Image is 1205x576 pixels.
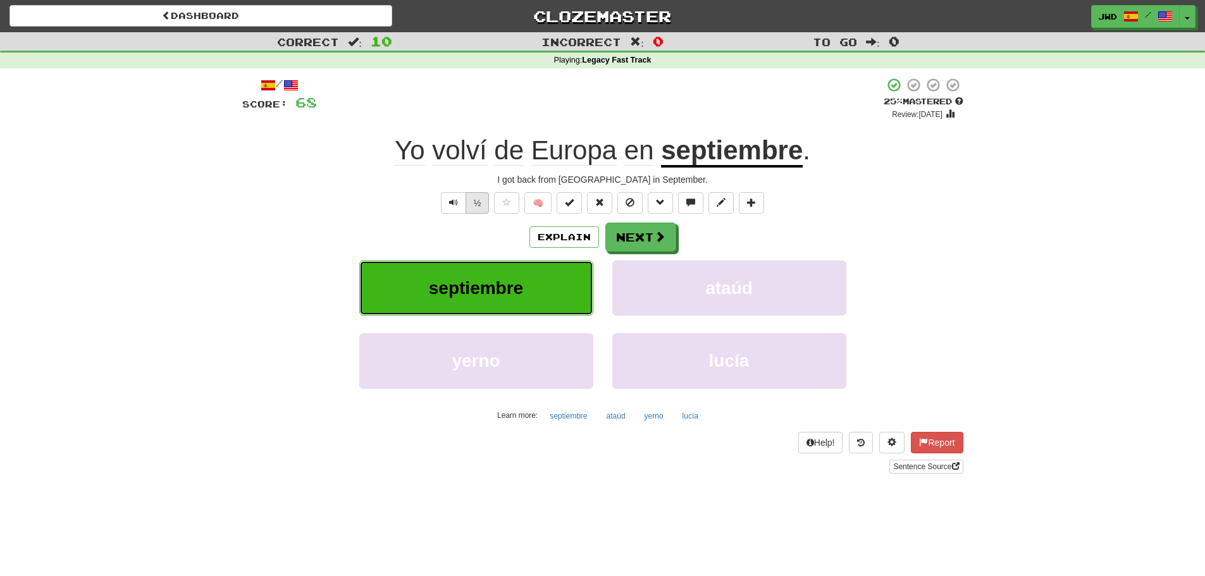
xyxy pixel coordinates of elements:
[557,192,582,214] button: Set this sentence to 100% Mastered (alt+m)
[1145,10,1151,19] span: /
[617,192,643,214] button: Ignore sentence (alt+i)
[582,56,651,64] strong: Legacy Fast Track
[371,34,392,49] span: 10
[889,460,963,474] a: Sentence Source
[543,407,594,426] button: septiembre
[587,192,612,214] button: Reset to 0% Mastered (alt+r)
[911,432,963,453] button: Report
[359,260,593,316] button: septiembre
[441,192,466,214] button: Play sentence audio (ctl+space)
[494,192,519,214] button: Favorite sentence (alt+f)
[803,135,810,165] span: .
[348,37,362,47] span: :
[497,411,538,420] small: Learn more:
[624,135,654,166] span: en
[648,192,673,214] button: Grammar (alt+g)
[529,226,599,248] button: Explain
[739,192,764,214] button: Add to collection (alt+a)
[359,333,593,388] button: yerno
[524,192,552,214] button: 🧠
[866,37,880,47] span: :
[653,34,664,49] span: 0
[813,35,857,48] span: To go
[705,278,753,298] span: ataúd
[242,173,963,186] div: I got back from [GEOGRAPHIC_DATA] in September.
[494,135,524,166] span: de
[630,37,644,47] span: :
[395,135,425,166] span: Yo
[884,96,963,107] div: Mastered
[661,135,803,168] u: septiembre
[605,223,676,252] button: Next
[678,192,703,214] button: Discuss sentence (alt+u)
[541,35,621,48] span: Incorrect
[432,135,486,166] span: volví
[438,192,490,214] div: Text-to-speech controls
[531,135,617,166] span: Europa
[612,333,846,388] button: lucía
[9,5,392,27] a: Dashboard
[242,77,317,93] div: /
[452,351,500,371] span: yerno
[277,35,339,48] span: Correct
[429,278,523,298] span: septiembre
[600,407,633,426] button: ataúd
[709,351,750,371] span: lucía
[466,192,490,214] button: ½
[1091,5,1180,28] a: jwd /
[892,110,942,119] small: Review: [DATE]
[798,432,843,453] button: Help!
[708,192,734,214] button: Edit sentence (alt+d)
[612,260,846,316] button: ataúd
[849,432,873,453] button: Round history (alt+y)
[242,99,288,109] span: Score:
[889,34,899,49] span: 0
[884,96,903,106] span: 25 %
[676,407,705,426] button: lucía
[295,94,317,110] span: 68
[1098,11,1117,22] span: jwd
[638,407,670,426] button: yerno
[411,5,794,27] a: Clozemaster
